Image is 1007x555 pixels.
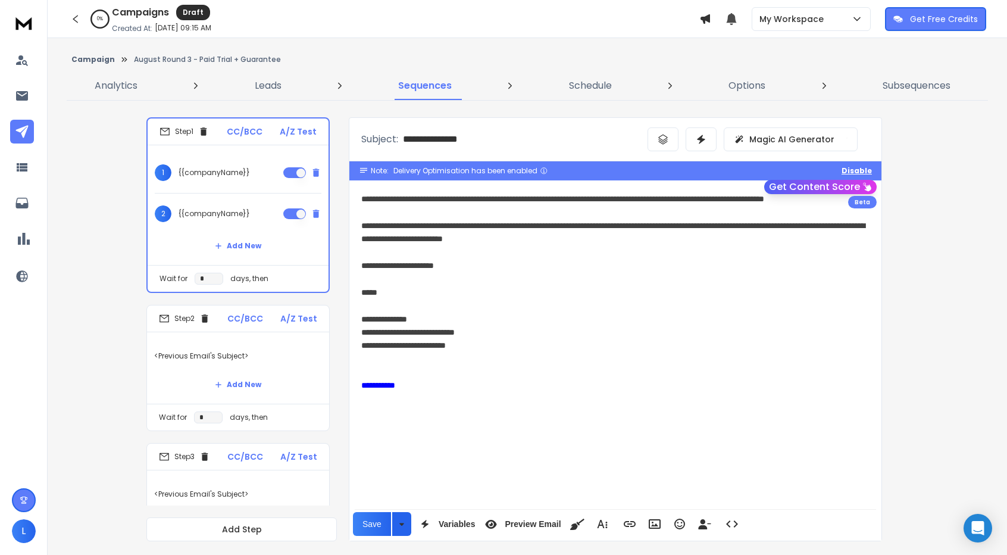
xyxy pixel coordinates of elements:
[724,127,858,151] button: Magic AI Generator
[179,168,250,177] p: {{companyName}}
[848,196,877,208] div: Beta
[12,519,36,543] button: L
[159,451,210,462] div: Step 3
[566,512,589,536] button: Clean HTML
[759,13,828,25] p: My Workspace
[176,5,210,20] div: Draft
[280,313,317,325] p: A/Z Test
[480,512,563,536] button: Preview Email
[205,373,271,397] button: Add New
[227,126,262,138] p: CC/BCC
[154,339,322,373] p: <Previous Email's Subject>
[721,512,743,536] button: Code View
[154,478,322,511] p: <Previous Email's Subject>
[414,512,478,536] button: Variables
[159,313,210,324] div: Step 2
[179,209,250,219] p: {{companyName}}
[562,71,619,100] a: Schedule
[842,166,872,176] button: Disable
[248,71,289,100] a: Leads
[112,24,152,33] p: Created At:
[12,12,36,34] img: logo
[230,413,268,422] p: days, then
[227,313,263,325] p: CC/BCC
[280,451,317,463] p: A/Z Test
[361,132,398,146] p: Subject:
[155,205,171,222] span: 2
[910,13,978,25] p: Get Free Credits
[146,443,330,542] li: Step3CC/BCCA/Z Test<Previous Email's Subject>Add New
[71,55,115,64] button: Campaign
[721,71,773,100] a: Options
[159,413,187,422] p: Wait for
[371,166,389,176] span: Note:
[964,514,992,542] div: Open Intercom Messenger
[227,451,263,463] p: CC/BCC
[155,23,211,33] p: [DATE] 09:15 AM
[353,512,391,536] button: Save
[87,71,145,100] a: Analytics
[569,79,612,93] p: Schedule
[97,15,103,23] p: 0 %
[764,180,877,194] button: Get Content Score
[134,55,281,64] p: August Round 3 - Paid Trial + Guarantee
[155,164,171,181] span: 1
[885,7,986,31] button: Get Free Credits
[393,166,548,176] div: Delivery Optimisation has been enabled
[502,519,563,529] span: Preview Email
[280,126,317,138] p: A/Z Test
[391,71,459,100] a: Sequences
[160,126,209,137] div: Step 1
[95,79,137,93] p: Analytics
[693,512,716,536] button: Insert Unsubscribe Link
[883,79,950,93] p: Subsequences
[398,79,452,93] p: Sequences
[160,274,187,283] p: Wait for
[146,117,330,293] li: Step1CC/BCCA/Z Test1{{companyName}}2{{companyName}}Add NewWait fordays, then
[875,71,958,100] a: Subsequences
[749,133,834,145] p: Magic AI Generator
[146,517,337,541] button: Add Step
[436,519,478,529] span: Variables
[205,234,271,258] button: Add New
[112,5,169,20] h1: Campaigns
[230,274,268,283] p: days, then
[146,305,330,431] li: Step2CC/BCCA/Z Test<Previous Email's Subject>Add NewWait fordays, then
[255,79,282,93] p: Leads
[728,79,765,93] p: Options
